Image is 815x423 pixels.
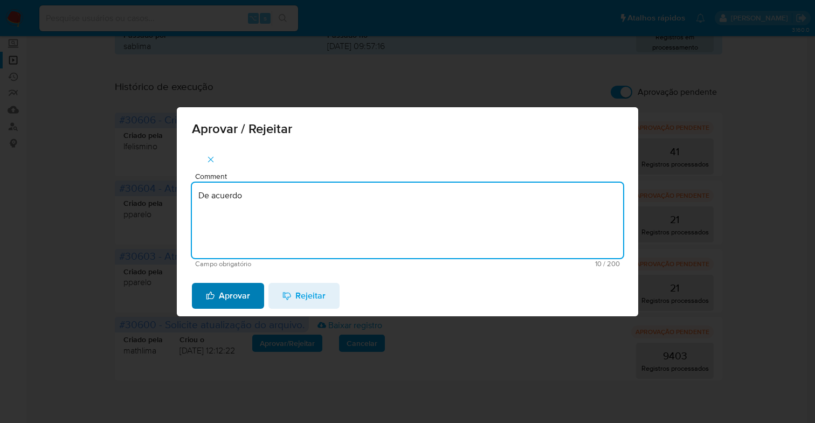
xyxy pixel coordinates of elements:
[192,183,623,258] textarea: De acuerdo
[206,284,250,308] span: Aprovar
[268,283,340,309] button: Rejeitar
[282,284,326,308] span: Rejeitar
[192,283,264,309] button: Aprovar
[195,172,626,181] span: Comment
[408,260,620,267] span: Máximo 200 caracteres
[192,122,623,135] span: Aprovar / Rejeitar
[195,260,408,268] span: Campo obrigatório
